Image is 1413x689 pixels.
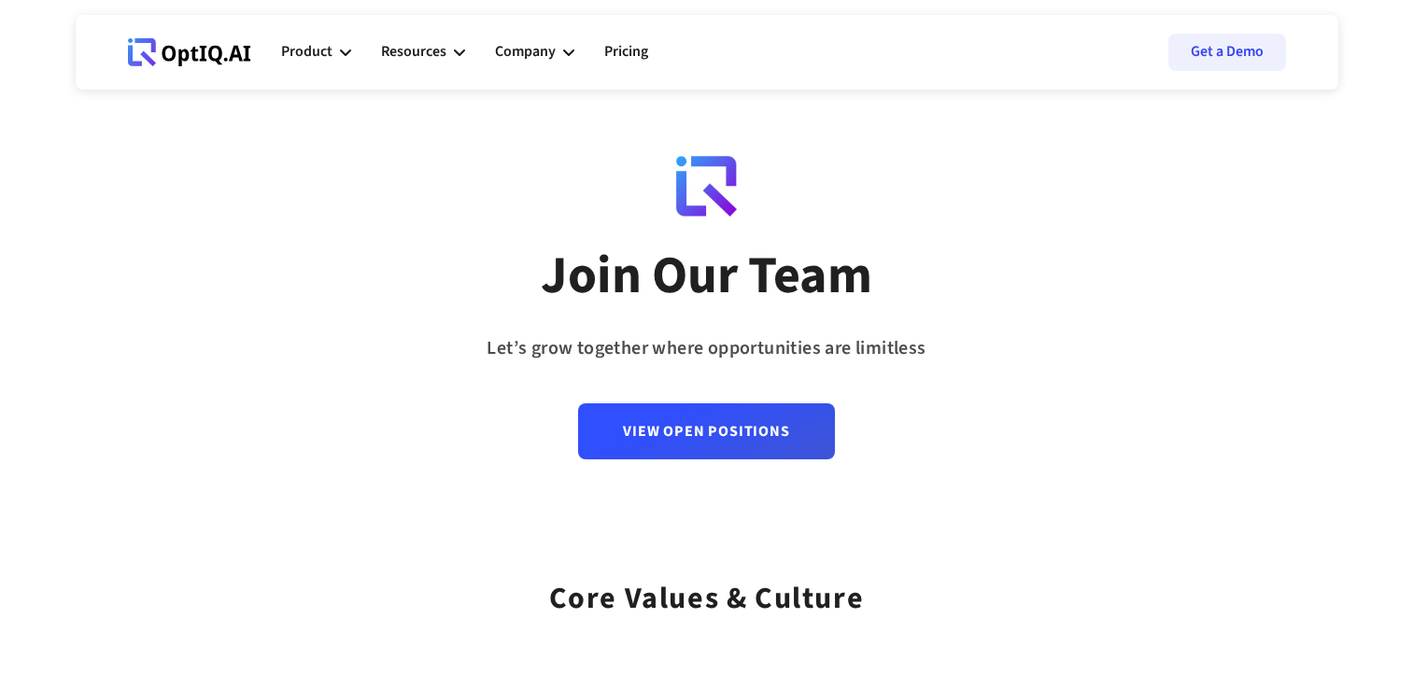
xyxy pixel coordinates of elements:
a: Get a Demo [1168,34,1286,71]
div: Product [281,39,332,64]
div: Resources [381,24,465,80]
div: Product [281,24,351,80]
div: Company [495,39,556,64]
div: Resources [381,39,446,64]
div: Webflow Homepage [128,65,129,66]
div: Core values & Culture [549,556,865,623]
a: Pricing [604,24,648,80]
div: Join Our Team [541,244,872,309]
a: Webflow Homepage [128,24,251,80]
div: Let’s grow together where opportunities are limitless [487,331,926,366]
a: View Open Positions [578,403,834,459]
div: Company [495,24,574,80]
